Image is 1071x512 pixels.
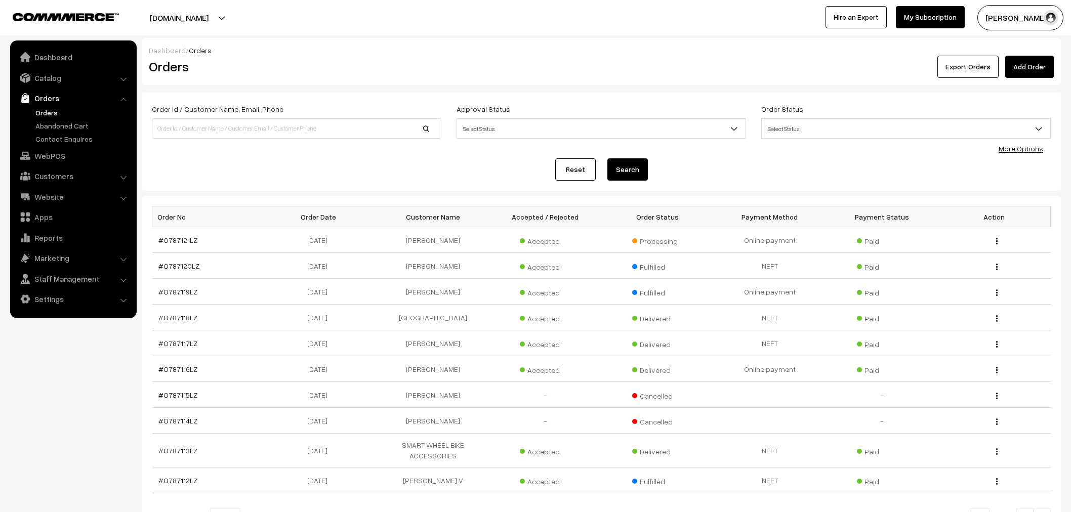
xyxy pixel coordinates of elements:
span: Paid [857,285,908,298]
td: [PERSON_NAME] [377,279,489,305]
label: Order Id / Customer Name, Email, Phone [152,104,283,114]
a: #O787117LZ [158,339,197,348]
span: Delivered [632,362,683,375]
td: Online payment [714,227,826,253]
a: WebPOS [13,147,133,165]
th: Payment Method [714,206,826,227]
a: Orders [33,107,133,118]
a: Marketing [13,249,133,267]
span: Paid [857,336,908,350]
span: Fulfilled [632,474,683,487]
td: NEFT [714,330,826,356]
span: Select Status [761,118,1051,139]
img: user [1043,10,1058,25]
a: #O787121LZ [158,236,197,244]
td: [DATE] [264,434,377,467]
span: Paid [857,311,908,324]
span: Accepted [520,474,570,487]
span: Delivered [632,444,683,457]
a: #O787112LZ [158,476,197,485]
label: Order Status [761,104,803,114]
a: #O787116LZ [158,365,197,373]
label: Approval Status [457,104,510,114]
button: [DOMAIN_NAME] [114,5,244,30]
img: Menu [996,238,998,244]
img: Menu [996,315,998,322]
th: Action [938,206,1051,227]
span: Paid [857,362,908,375]
td: - [489,382,601,408]
td: [GEOGRAPHIC_DATA] [377,305,489,330]
th: Payment Status [826,206,938,227]
a: Abandoned Cart [33,120,133,131]
a: Reset [555,158,596,181]
span: Paid [857,233,908,246]
button: Search [607,158,648,181]
td: [DATE] [264,356,377,382]
a: Reports [13,229,133,247]
td: [DATE] [264,467,377,493]
span: Accepted [520,362,570,375]
img: Menu [996,341,998,348]
th: Order Status [601,206,714,227]
a: #O787120LZ [158,262,199,270]
img: Menu [996,418,998,425]
img: Menu [996,478,998,485]
a: #O787118LZ [158,313,197,322]
a: Add Order [1005,56,1054,78]
a: Catalog [13,69,133,87]
th: Accepted / Rejected [489,206,601,227]
td: NEFT [714,253,826,279]
td: [PERSON_NAME] [377,408,489,434]
span: Cancelled [632,414,683,427]
td: - [826,408,938,434]
span: Cancelled [632,388,683,401]
img: Menu [996,448,998,455]
a: #O787113LZ [158,446,197,455]
span: Select Status [762,120,1050,138]
a: COMMMERCE [13,10,101,22]
span: Paid [857,259,908,272]
a: Dashboard [149,46,186,55]
a: Website [13,188,133,206]
img: Menu [996,289,998,296]
span: Paid [857,444,908,457]
a: More Options [999,144,1043,153]
span: Delivered [632,311,683,324]
span: Accepted [520,285,570,298]
a: Orders [13,89,133,107]
td: [DATE] [264,330,377,356]
td: [DATE] [264,279,377,305]
td: [PERSON_NAME] [377,253,489,279]
a: Contact Enquires [33,134,133,144]
th: Order No [152,206,265,227]
td: [PERSON_NAME] [377,382,489,408]
img: Menu [996,264,998,270]
a: Settings [13,290,133,308]
td: [DATE] [264,305,377,330]
td: Online payment [714,279,826,305]
span: Fulfilled [632,259,683,272]
td: [PERSON_NAME] [377,227,489,253]
a: Apps [13,208,133,226]
a: Staff Management [13,270,133,288]
input: Order Id / Customer Name / Customer Email / Customer Phone [152,118,441,139]
td: - [489,408,601,434]
span: Delivered [632,336,683,350]
a: Dashboard [13,48,133,66]
td: [DATE] [264,227,377,253]
a: #O787119LZ [158,287,197,296]
span: Accepted [520,311,570,324]
span: Accepted [520,444,570,457]
th: Customer Name [377,206,489,227]
td: Online payment [714,356,826,382]
h2: Orders [149,59,440,74]
span: Fulfilled [632,285,683,298]
a: Customers [13,167,133,185]
td: [PERSON_NAME] [377,330,489,356]
button: Export Orders [937,56,999,78]
button: [PERSON_NAME] [977,5,1063,30]
a: #O787114LZ [158,416,197,425]
div: / [149,45,1054,56]
a: My Subscription [896,6,965,28]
